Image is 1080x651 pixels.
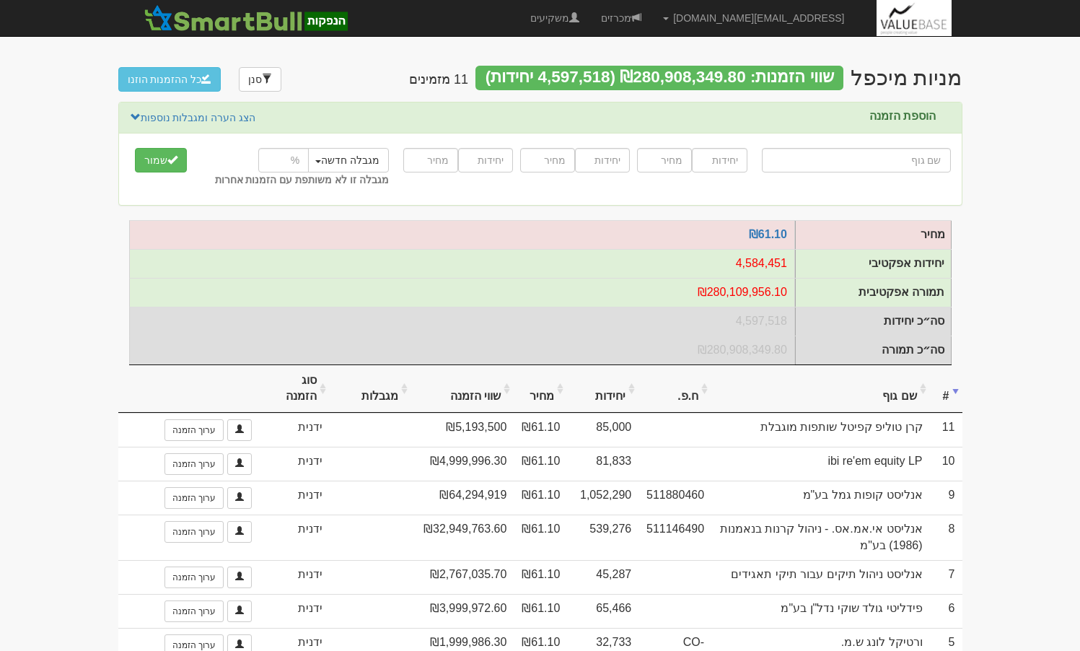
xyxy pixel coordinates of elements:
td: 81,833 [567,447,638,481]
input: שם גוף [762,148,951,172]
div: מיכפל טכנולוגיות - מניות (מיכפל) - הנפקה לציבור [851,66,962,89]
td: ידנית [259,560,330,594]
td: יחידות אפקטיבי [795,250,951,279]
td: סה״כ תמורה [129,336,795,364]
td: ידנית [259,413,330,447]
input: יחידות [575,148,630,172]
div: שווי הזמנות: ₪280,908,349.80 (4,597,518 יחידות) [475,66,843,90]
td: ₪61.10 [514,413,567,447]
td: ידנית [259,481,330,515]
td: קרן טוליפ קפיטל שותפות מוגבלת [711,413,929,447]
th: ח.פ.: activate to sort column ascending [638,365,711,414]
td: ₪2,767,035.70 [411,560,514,594]
a: ערוך הזמנה [164,453,224,475]
td: 11 [930,413,962,447]
td: ידנית [259,594,330,628]
td: 511880460 [638,481,711,515]
td: אנליסט אי.אמ.אס. - ניהול קרנות בנאמנות (1986) בע"מ [711,515,929,560]
input: מחיר [520,148,575,172]
img: SmartBull Logo [140,4,352,32]
td: מחיר [795,221,951,250]
td: סה״כ יחידות [129,307,795,336]
td: ₪61.10 [514,481,567,515]
th: סוג הזמנה: activate to sort column ascending [259,365,330,414]
td: ₪5,193,500 [411,413,514,447]
th: מחיר: activate to sort column ascending [514,365,567,414]
td: 7 [930,560,962,594]
td: ידנית [259,447,330,481]
td: 85,000 [567,413,638,447]
label: הוספת הזמנה [869,110,936,123]
td: 65,466 [567,594,638,628]
td: סה״כ יחידות [795,307,951,336]
td: 45,287 [567,560,638,594]
td: ₪3,999,972.60 [411,594,514,628]
td: יחידות אפקטיבי [129,249,795,278]
td: 6 [930,594,962,628]
th: שווי הזמנה: activate to sort column ascending [411,365,514,414]
td: ידנית [259,515,330,560]
td: ₪61.10 [514,560,567,594]
button: כל ההזמנות הוזנו [118,67,221,92]
input: מחיר [637,148,692,172]
a: הצג הערה ומגבלות נוספות [130,110,257,126]
td: תמורה אפקטיבית [129,278,795,307]
td: 539,276 [567,515,638,560]
td: ₪61.10 [514,594,567,628]
a: ערוך הזמנה [164,600,224,622]
td: סה״כ תמורה [795,336,951,364]
a: ערוך הזמנה [164,487,224,509]
input: יחידות [458,148,513,172]
td: פידליטי גולד שוקי נדל"ן בע"מ [711,594,929,628]
a: ערוך הזמנה [164,419,224,441]
button: מגבלה חדשה [306,148,389,172]
a: ₪61.10 [749,228,787,240]
input: מחיר [403,148,458,172]
td: ₪4,999,996.30 [411,447,514,481]
td: 8 [930,515,962,560]
td: אנליסט קופות גמל בע"מ [711,481,929,515]
input: % [258,148,309,172]
td: 511146490 [638,515,711,560]
a: ערוך הזמנה [164,521,224,543]
th: יחידות: activate to sort column ascending [567,365,638,414]
td: ₪61.10 [514,447,567,481]
th: שם גוף: activate to sort column ascending [711,365,929,414]
label: מגבלה זו לא משותפת עם הזמנות אחרות [215,172,389,187]
h4: 11 מזמינים [409,73,468,87]
th: #: activate to sort column ascending [930,365,962,414]
td: ibi re'em equity LP [711,447,929,481]
th: מגבלות: activate to sort column ascending [330,365,411,414]
td: אנליסט ניהול תיקים עבור תיקי תאגידים [711,560,929,594]
td: תמורה אפקטיבית [795,279,951,307]
td: 10 [930,447,962,481]
a: סנן [239,67,281,92]
td: 1,052,290 [567,481,638,515]
td: 9 [930,481,962,515]
td: ₪64,294,919 [411,481,514,515]
button: שמור [135,148,187,172]
td: ₪61.10 [514,515,567,560]
input: יחידות [692,148,747,172]
a: ערוך הזמנה [164,567,224,588]
td: ₪32,949,763.60 [411,515,514,560]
